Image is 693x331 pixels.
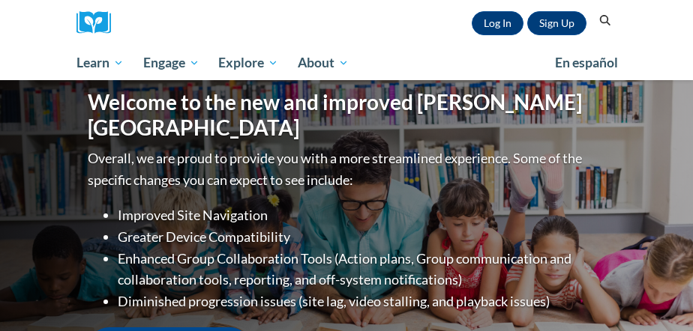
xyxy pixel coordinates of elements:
img: Logo brand [76,11,121,34]
p: Overall, we are proud to provide you with a more streamlined experience. Some of the specific cha... [88,148,605,191]
a: Register [527,11,586,35]
a: Explore [208,46,288,80]
button: Search [594,12,616,30]
a: En español [545,47,628,79]
a: About [288,46,358,80]
a: Cox Campus [76,11,121,34]
h1: Welcome to the new and improved [PERSON_NAME][GEOGRAPHIC_DATA] [88,90,605,140]
div: Main menu [65,46,628,80]
li: Enhanced Group Collaboration Tools (Action plans, Group communication and collaboration tools, re... [118,248,605,291]
a: Engage [133,46,209,80]
li: Improved Site Navigation [118,204,605,226]
a: Log In [472,11,523,35]
span: Learn [76,54,124,72]
li: Diminished progression issues (site lag, video stalling, and playback issues) [118,291,605,312]
span: Explore [218,54,278,72]
span: Engage [143,54,199,72]
span: En español [555,55,618,70]
li: Greater Device Compatibility [118,226,605,248]
span: About [298,54,349,72]
a: Learn [67,46,133,80]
